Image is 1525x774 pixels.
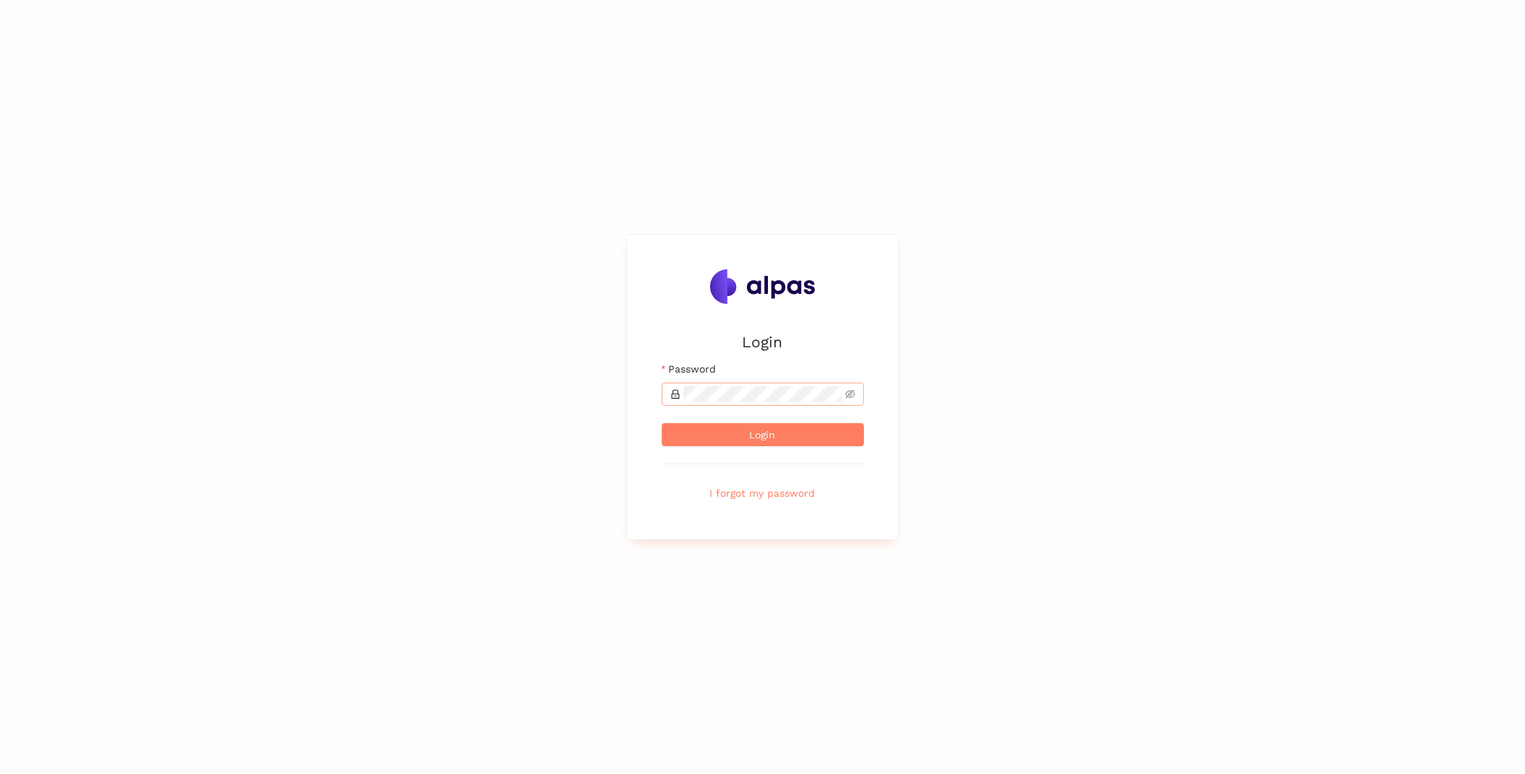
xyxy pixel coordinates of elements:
span: lock [670,389,681,399]
button: I forgot my password [662,482,864,505]
img: Alpas.ai Logo [710,269,816,304]
span: I forgot my password [710,485,816,501]
h2: Login [662,330,864,354]
input: Password [683,386,843,402]
span: eye-invisible [845,389,855,399]
label: Password [662,361,716,377]
span: Login [750,427,776,443]
button: Login [662,423,864,446]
